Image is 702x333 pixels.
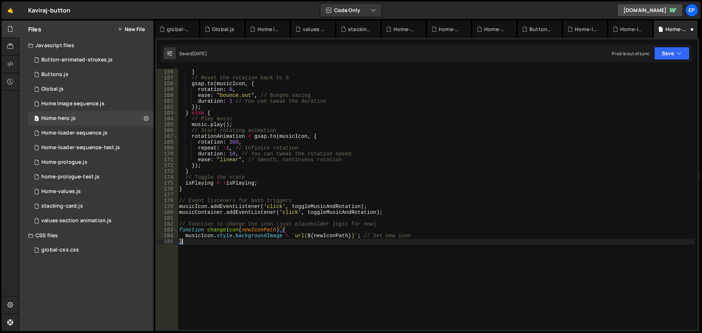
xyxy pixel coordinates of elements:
[28,213,154,228] div: 16061/45214.js
[156,227,178,233] div: 183
[156,92,178,98] div: 160
[156,104,178,110] div: 162
[156,87,178,92] div: 159
[156,198,178,204] div: 178
[28,97,154,111] div: 16061/45089.js
[654,47,690,60] button: Save
[28,170,154,184] div: 16061/44087.js
[41,101,105,107] div: Home image sequence.js
[34,116,39,122] span: 2
[28,155,154,170] div: 16061/43249.js
[28,243,154,257] div: 16061/43261.css
[41,130,107,136] div: Home-loader-sequence.js
[41,71,68,78] div: Buttons.js
[41,247,79,253] div: global-css.css
[156,122,178,128] div: 165
[156,133,178,139] div: 167
[156,209,178,215] div: 180
[348,26,371,33] div: stacking-card.js
[156,128,178,133] div: 166
[41,203,83,209] div: stacking-card.js
[156,169,178,174] div: 173
[303,26,326,33] div: values section animation.js
[156,163,178,169] div: 172
[617,4,683,17] a: [DOMAIN_NAME]
[156,233,178,239] div: 184
[320,4,382,17] button: Code Only
[156,174,178,180] div: 174
[156,204,178,209] div: 179
[19,228,154,243] div: CSS files
[41,57,113,63] div: Button-animated-strokes.js
[28,53,154,67] div: 16061/43947.js
[685,4,698,17] a: Ep
[156,192,178,198] div: 177
[156,75,178,81] div: 157
[156,186,178,192] div: 176
[41,188,81,195] div: Home-values.js
[439,26,462,33] div: home-prologue-test.js
[28,6,70,15] div: Kaviraj-button
[393,26,417,33] div: Home-values.js
[41,144,120,151] div: Home-loader-sequence-test.js
[212,26,234,33] div: Global.js
[28,82,154,97] div: 16061/45009.js
[156,145,178,151] div: 169
[156,215,178,221] div: 181
[41,86,64,92] div: Global.js
[19,38,154,53] div: Javascript files
[117,26,145,32] button: New File
[156,151,178,157] div: 170
[156,110,178,116] div: 163
[529,26,553,33] div: Button-animated-strokes.js
[575,26,598,33] div: Home-loader-sequence-test.js
[612,50,650,57] div: Prod is out of sync
[28,111,154,126] div: 16061/43948.js
[28,25,41,33] h2: Files
[156,98,178,104] div: 161
[41,159,87,166] div: Home-prologue.js
[156,157,178,163] div: 171
[156,239,178,245] div: 185
[28,184,154,199] div: 16061/43950.js
[179,50,207,57] div: Saved
[257,26,281,33] div: Home image sequence.js
[41,174,99,180] div: home-prologue-test.js
[156,69,178,75] div: 156
[156,116,178,122] div: 164
[28,126,154,140] div: 16061/43594.js
[156,139,178,145] div: 168
[156,180,178,186] div: 175
[28,199,154,213] div: 16061/44833.js
[167,26,190,33] div: global-css.css
[28,140,154,155] div: 16061/44088.js
[28,67,154,82] div: 16061/43050.js
[484,26,507,33] div: Home-prologue.js
[665,26,689,33] div: Home-hero.js
[41,217,112,224] div: values section animation.js
[156,81,178,87] div: 158
[41,115,76,122] div: Home-hero.js
[620,26,643,33] div: Home-loader-sequence.js
[156,221,178,227] div: 182
[192,50,207,57] div: [DATE]
[1,1,19,19] a: 🤙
